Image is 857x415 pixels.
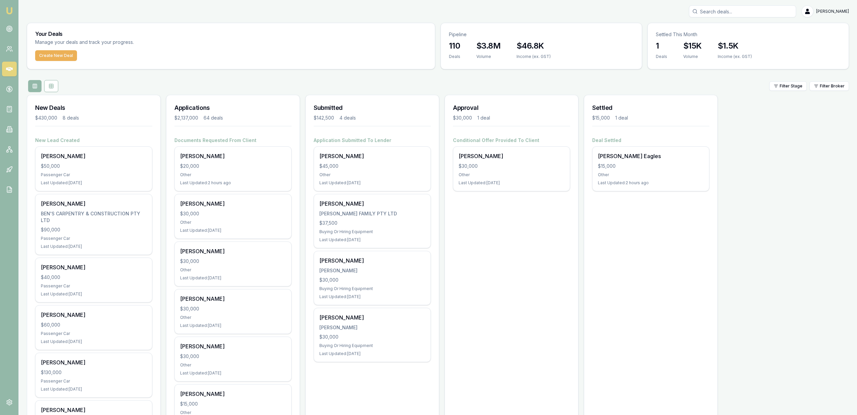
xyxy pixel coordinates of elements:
[180,210,286,217] div: $30,000
[174,137,292,144] h4: Documents Requested From Client
[180,258,286,265] div: $30,000
[449,41,460,51] h3: 110
[459,163,564,169] div: $30,000
[180,247,286,255] div: [PERSON_NAME]
[319,314,425,322] div: [PERSON_NAME]
[592,115,610,121] div: $15,000
[41,291,147,297] div: Last Updated: [DATE]
[319,200,425,208] div: [PERSON_NAME]
[180,390,286,398] div: [PERSON_NAME]
[180,200,286,208] div: [PERSON_NAME]
[319,172,425,178] div: Other
[598,152,704,160] div: [PERSON_NAME] Eagles
[41,210,147,224] div: BEN'S CARPENTRY & CONSTRUCTION PTY LTD
[615,115,628,121] div: 1 deal
[180,172,286,178] div: Other
[592,103,709,113] h3: Settled
[180,370,286,376] div: Last Updated: [DATE]
[459,172,564,178] div: Other
[41,263,147,271] div: [PERSON_NAME]
[41,387,147,392] div: Last Updated: [DATE]
[180,275,286,281] div: Last Updated: [DATE]
[41,358,147,366] div: [PERSON_NAME]
[41,172,147,178] div: Passenger Car
[180,315,286,320] div: Other
[319,237,425,243] div: Last Updated: [DATE]
[63,115,79,121] div: 8 deals
[180,295,286,303] div: [PERSON_NAME]
[459,152,564,160] div: [PERSON_NAME]
[314,137,431,144] h4: Application Submitted To Lender
[769,81,807,91] button: Filter Stage
[517,54,551,59] div: Income (ex. GST)
[41,283,147,289] div: Passenger Car
[319,220,425,226] div: $37,500
[592,137,709,144] h4: Deal Settled
[174,115,198,121] div: $2,137,000
[35,31,427,37] h3: Your Deals
[319,343,425,348] div: Buying Or Hiring Equipment
[319,324,425,331] div: [PERSON_NAME]
[41,274,147,281] div: $40,000
[319,267,425,274] div: [PERSON_NAME]
[35,50,77,61] a: Create New Deal
[204,115,223,121] div: 64 deals
[180,362,286,368] div: Other
[180,305,286,312] div: $30,000
[319,277,425,283] div: $30,000
[339,115,356,121] div: 4 deals
[41,311,147,319] div: [PERSON_NAME]
[319,286,425,291] div: Buying Or Hiring Equipment
[476,54,500,59] div: Volume
[319,229,425,234] div: Buying Or Hiring Equipment
[41,236,147,241] div: Passenger Car
[41,200,147,208] div: [PERSON_NAME]
[449,54,460,59] div: Deals
[718,41,752,51] h3: $1.5K
[41,369,147,376] div: $130,000
[453,137,570,144] h4: Conditional Offer Provided To Client
[180,342,286,350] div: [PERSON_NAME]
[689,5,796,17] input: Search deals
[598,172,704,178] div: Other
[449,31,634,38] p: Pipeline
[41,378,147,384] div: Passenger Car
[319,257,425,265] div: [PERSON_NAME]
[180,228,286,233] div: Last Updated: [DATE]
[459,180,564,186] div: Last Updated: [DATE]
[319,163,425,169] div: $45,000
[816,9,849,14] span: [PERSON_NAME]
[314,103,431,113] h3: Submitted
[453,115,472,121] div: $30,000
[41,322,147,328] div: $60,000
[41,180,147,186] div: Last Updated: [DATE]
[41,244,147,249] div: Last Updated: [DATE]
[5,7,13,15] img: emu-icon-u.png
[809,81,849,91] button: Filter Broker
[780,83,802,89] span: Filter Stage
[319,180,425,186] div: Last Updated: [DATE]
[180,267,286,273] div: Other
[180,152,286,160] div: [PERSON_NAME]
[718,54,752,59] div: Income (ex. GST)
[35,115,57,121] div: $430,000
[35,103,152,113] h3: New Deals
[656,54,667,59] div: Deals
[598,180,704,186] div: Last Updated: 2 hours ago
[477,115,490,121] div: 1 deal
[598,163,704,169] div: $15,000
[656,31,841,38] p: Settled This Month
[180,323,286,328] div: Last Updated: [DATE]
[820,83,845,89] span: Filter Broker
[319,210,425,217] div: [PERSON_NAME] FAMILY PTY LTD
[517,41,551,51] h3: $46.8K
[319,152,425,160] div: [PERSON_NAME]
[41,163,147,169] div: $50,000
[319,294,425,299] div: Last Updated: [DATE]
[180,220,286,225] div: Other
[174,103,292,113] h3: Applications
[41,406,147,414] div: [PERSON_NAME]
[319,351,425,356] div: Last Updated: [DATE]
[180,180,286,186] div: Last Updated: 2 hours ago
[319,334,425,340] div: $30,000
